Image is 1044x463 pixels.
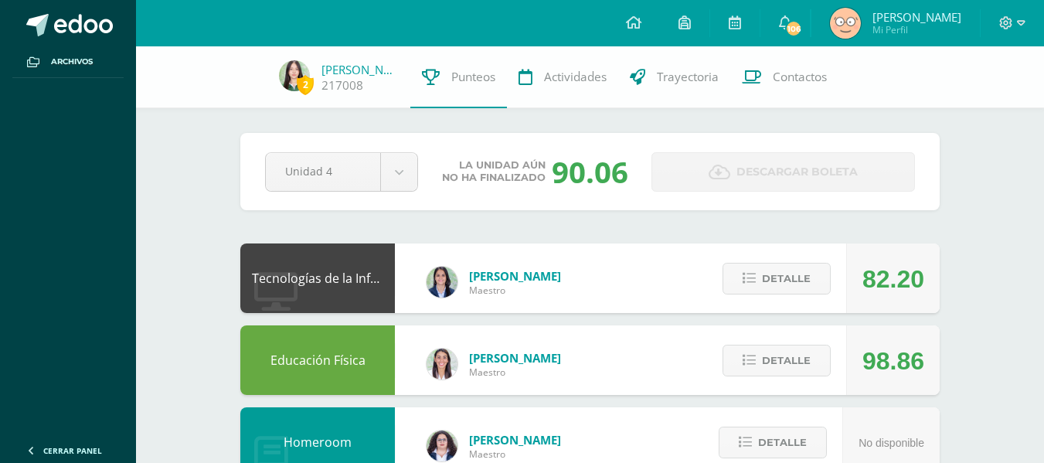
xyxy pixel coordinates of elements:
[544,69,607,85] span: Actividades
[469,350,561,366] span: [PERSON_NAME]
[266,153,417,191] a: Unidad 4
[469,284,561,297] span: Maestro
[872,9,961,25] span: [PERSON_NAME]
[657,69,719,85] span: Trayectoria
[285,153,361,189] span: Unidad 4
[469,448,561,461] span: Maestro
[427,431,457,461] img: ba02aa29de7e60e5f6614f4096ff8928.png
[758,428,807,457] span: Detalle
[552,151,628,192] div: 90.06
[51,56,93,68] span: Archivos
[762,346,811,375] span: Detalle
[442,159,546,184] span: La unidad aún no ha finalizado
[862,244,924,314] div: 82.20
[43,445,102,456] span: Cerrar panel
[410,46,507,108] a: Punteos
[427,267,457,298] img: 7489ccb779e23ff9f2c3e89c21f82ed0.png
[872,23,961,36] span: Mi Perfil
[830,8,861,39] img: 534664ee60f520b42d8813f001d89cd9.png
[12,46,124,78] a: Archivos
[736,153,858,191] span: Descargar boleta
[279,60,310,91] img: 8c1a34b3b9342903322ec75c6fc362cc.png
[427,349,457,380] img: 68dbb99899dc55733cac1a14d9d2f825.png
[507,46,618,108] a: Actividades
[723,345,831,376] button: Detalle
[321,77,363,94] a: 217008
[723,263,831,294] button: Detalle
[240,243,395,313] div: Tecnologías de la Información y Comunicación: Computación
[773,69,827,85] span: Contactos
[762,264,811,293] span: Detalle
[469,432,561,448] span: [PERSON_NAME]
[859,437,924,449] span: No disponible
[862,326,924,396] div: 98.86
[321,62,399,77] a: [PERSON_NAME]
[618,46,730,108] a: Trayectoria
[451,69,495,85] span: Punteos
[785,20,802,37] span: 106
[240,325,395,395] div: Educación Física
[730,46,838,108] a: Contactos
[719,427,827,458] button: Detalle
[297,75,314,94] span: 2
[469,268,561,284] span: [PERSON_NAME]
[469,366,561,379] span: Maestro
